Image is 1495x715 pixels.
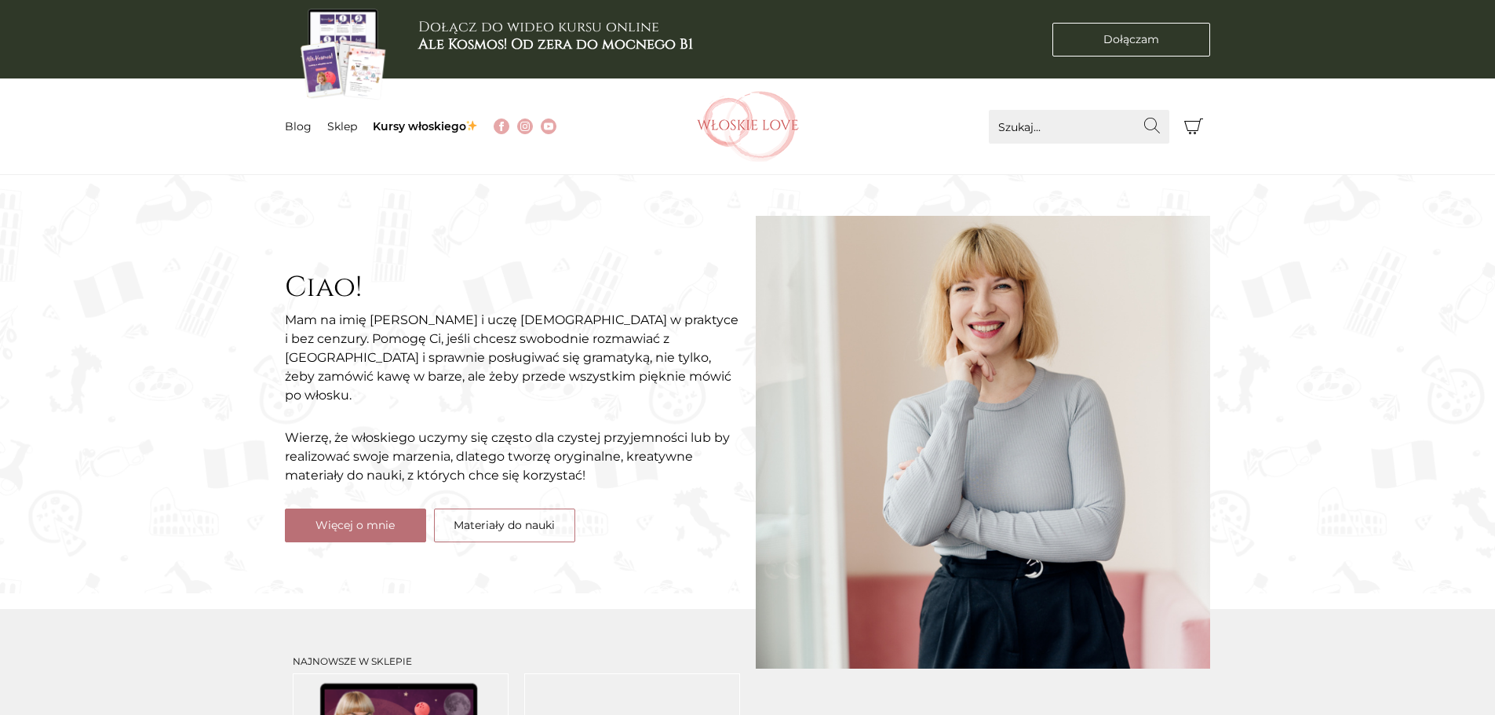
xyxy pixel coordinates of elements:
h3: Dołącz do wideo kursu online [418,19,693,53]
button: Koszyk [1177,110,1211,144]
h3: Najnowsze w sklepie [293,656,740,667]
a: Więcej o mnie [285,509,426,542]
a: Dołączam [1052,23,1210,57]
p: Wierzę, że włoskiego uczymy się często dla czystej przyjemności lub by realizować swoje marzenia,... [285,429,740,485]
p: Mam na imię [PERSON_NAME] i uczę [DEMOGRAPHIC_DATA] w praktyce i bez cenzury. Pomogę Ci, jeśli ch... [285,311,740,405]
img: ✨ [466,120,477,131]
img: Włoskielove [697,91,799,162]
h2: Ciao! [285,271,740,305]
b: Ale Kosmos! Od zera do mocnego B1 [418,35,693,54]
a: Materiały do nauki [434,509,575,542]
span: Dołączam [1103,31,1159,48]
input: Szukaj... [989,110,1169,144]
a: Sklep [327,119,357,133]
a: Blog [285,119,312,133]
a: Kursy włoskiego [373,119,479,133]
